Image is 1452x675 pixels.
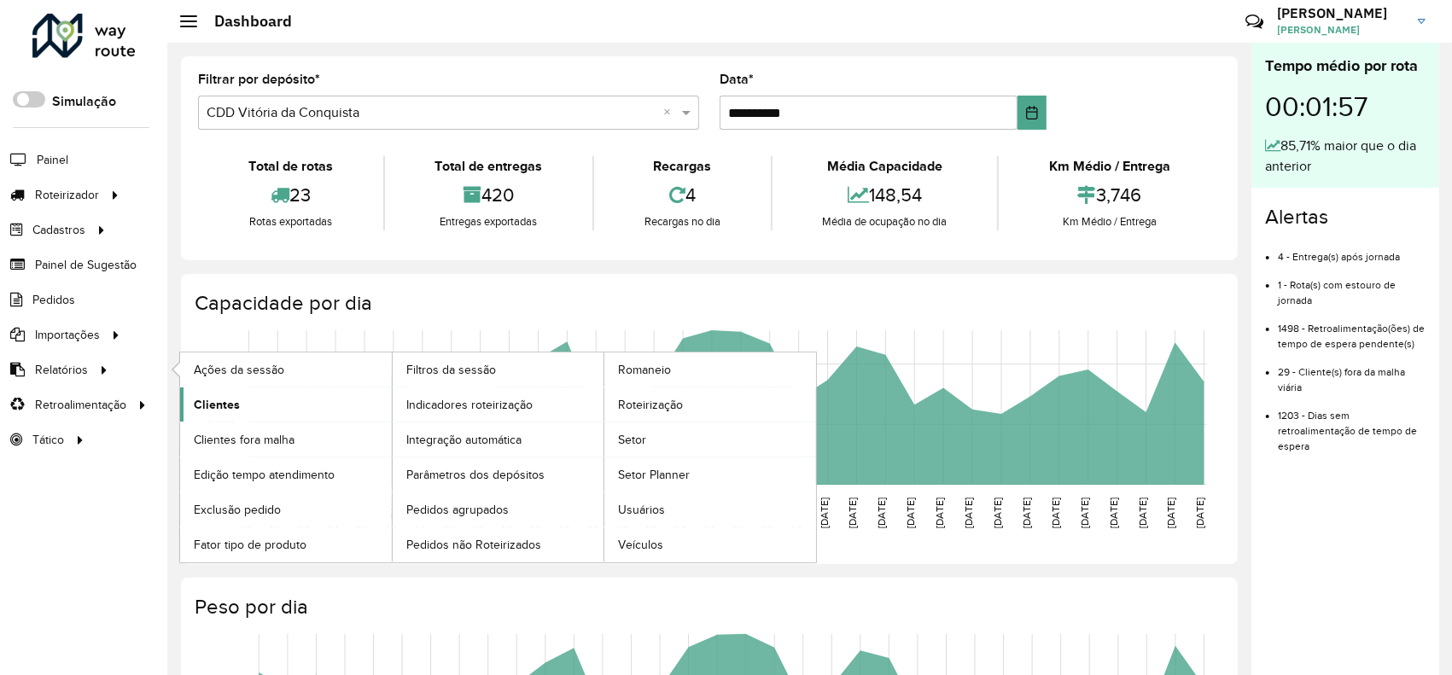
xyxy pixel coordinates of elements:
span: Setor [618,431,646,449]
text: [DATE] [992,498,1003,528]
li: 4 - Entrega(s) após jornada [1278,236,1426,265]
span: Fator tipo de produto [194,536,306,554]
text: [DATE] [1195,498,1206,528]
text: [DATE] [877,498,888,528]
a: Edição tempo atendimento [180,457,392,492]
label: Data [720,69,754,90]
a: Parâmetros dos depósitos [393,457,604,492]
span: Romaneio [618,361,671,379]
span: Pedidos [32,291,75,309]
a: Usuários [604,492,816,527]
text: [DATE] [1021,498,1032,528]
h3: [PERSON_NAME] [1277,5,1405,21]
a: Filtros da sessão [393,352,604,387]
span: Tático [32,431,64,449]
div: Total de entregas [389,156,589,177]
div: 4 [598,177,767,213]
a: Integração automática [393,422,604,457]
span: Setor Planner [618,466,690,484]
text: [DATE] [1108,498,1119,528]
div: 148,54 [777,177,994,213]
span: Edição tempo atendimento [194,466,335,484]
div: 85,71% maior que o dia anterior [1265,136,1426,177]
a: Roteirização [604,387,816,422]
text: [DATE] [819,498,830,528]
span: Relatórios [35,361,88,379]
div: Média Capacidade [777,156,994,177]
div: Entregas exportadas [389,213,589,230]
text: [DATE] [1050,498,1061,528]
li: 1203 - Dias sem retroalimentação de tempo de espera [1278,395,1426,454]
h4: Alertas [1265,205,1426,230]
a: Exclusão pedido [180,492,392,527]
button: Choose Date [1018,96,1047,130]
h2: Dashboard [197,12,292,31]
span: Indicadores roteirização [406,396,533,414]
a: Veículos [604,527,816,562]
span: Usuários [618,501,665,519]
a: Setor [604,422,816,457]
span: Veículos [618,536,663,554]
a: Ações da sessão [180,352,392,387]
h4: Peso por dia [195,595,1221,620]
span: Parâmetros dos depósitos [406,466,545,484]
div: 3,746 [1003,177,1216,213]
text: [DATE] [963,498,974,528]
span: Filtros da sessão [406,361,496,379]
span: Clientes [194,396,240,414]
span: Integração automática [406,431,522,449]
span: Roteirizador [35,186,99,204]
span: Painel [37,151,68,169]
div: 23 [202,177,379,213]
span: Painel de Sugestão [35,256,137,274]
text: [DATE] [1166,498,1177,528]
div: Total de rotas [202,156,379,177]
div: Recargas [598,156,767,177]
span: Pedidos não Roteirizados [406,536,541,554]
div: Km Médio / Entrega [1003,156,1216,177]
span: Importações [35,326,100,344]
a: Clientes [180,387,392,422]
a: Pedidos não Roteirizados [393,527,604,562]
text: [DATE] [848,498,859,528]
span: Exclusão pedido [194,501,281,519]
li: 1 - Rota(s) com estouro de jornada [1278,265,1426,308]
a: Indicadores roteirização [393,387,604,422]
a: Clientes fora malha [180,422,392,457]
div: 00:01:57 [1265,78,1426,136]
div: Rotas exportadas [202,213,379,230]
span: Retroalimentação [35,396,126,414]
span: Pedidos agrupados [406,501,509,519]
a: Romaneio [604,352,816,387]
text: [DATE] [1079,498,1090,528]
div: Tempo médio por rota [1265,55,1426,78]
a: Fator tipo de produto [180,527,392,562]
span: Ações da sessão [194,361,284,379]
a: Contato Rápido [1236,3,1273,40]
span: Cadastros [32,221,85,239]
text: [DATE] [905,498,916,528]
div: 420 [389,177,589,213]
span: [PERSON_NAME] [1277,22,1405,38]
h4: Capacidade por dia [195,291,1221,316]
span: Clientes fora malha [194,431,294,449]
a: Pedidos agrupados [393,492,604,527]
label: Simulação [52,91,116,112]
div: Média de ocupação no dia [777,213,994,230]
div: Km Médio / Entrega [1003,213,1216,230]
div: Recargas no dia [598,213,767,230]
text: [DATE] [1137,498,1148,528]
li: 29 - Cliente(s) fora da malha viária [1278,352,1426,395]
li: 1498 - Retroalimentação(ões) de tempo de espera pendente(s) [1278,308,1426,352]
a: Setor Planner [604,457,816,492]
span: Clear all [663,102,678,123]
text: [DATE] [934,498,945,528]
label: Filtrar por depósito [198,69,320,90]
span: Roteirização [618,396,683,414]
